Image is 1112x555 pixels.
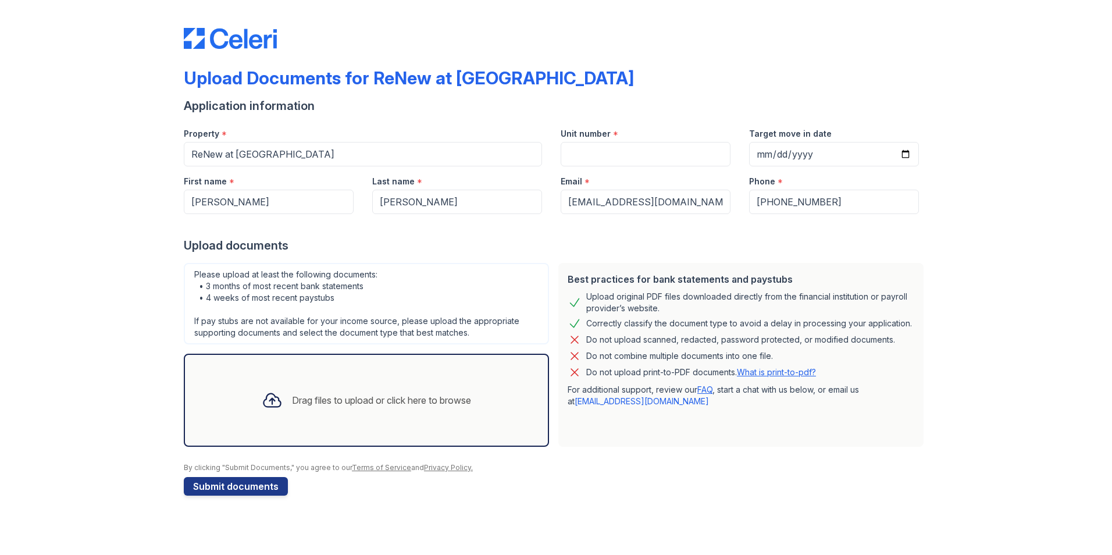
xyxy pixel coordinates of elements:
[561,176,582,187] label: Email
[586,333,895,347] div: Do not upload scanned, redacted, password protected, or modified documents.
[575,396,709,406] a: [EMAIL_ADDRESS][DOMAIN_NAME]
[568,272,914,286] div: Best practices for bank statements and paystubs
[586,316,912,330] div: Correctly classify the document type to avoid a delay in processing your application.
[749,128,832,140] label: Target move in date
[568,384,914,407] p: For additional support, review our , start a chat with us below, or email us at
[561,128,611,140] label: Unit number
[424,463,473,472] a: Privacy Policy.
[184,237,928,254] div: Upload documents
[586,367,816,378] p: Do not upload print-to-PDF documents.
[292,393,471,407] div: Drag files to upload or click here to browse
[184,263,549,344] div: Please upload at least the following documents: • 3 months of most recent bank statements • 4 wee...
[737,367,816,377] a: What is print-to-pdf?
[749,176,775,187] label: Phone
[586,291,914,314] div: Upload original PDF files downloaded directly from the financial institution or payroll provider’...
[184,477,288,496] button: Submit documents
[372,176,415,187] label: Last name
[184,67,634,88] div: Upload Documents for ReNew at [GEOGRAPHIC_DATA]
[184,128,219,140] label: Property
[184,176,227,187] label: First name
[697,385,712,394] a: FAQ
[352,463,411,472] a: Terms of Service
[184,28,277,49] img: CE_Logo_Blue-a8612792a0a2168367f1c8372b55b34899dd931a85d93a1a3d3e32e68fde9ad4.png
[184,98,928,114] div: Application information
[184,463,928,472] div: By clicking "Submit Documents," you agree to our and
[586,349,773,363] div: Do not combine multiple documents into one file.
